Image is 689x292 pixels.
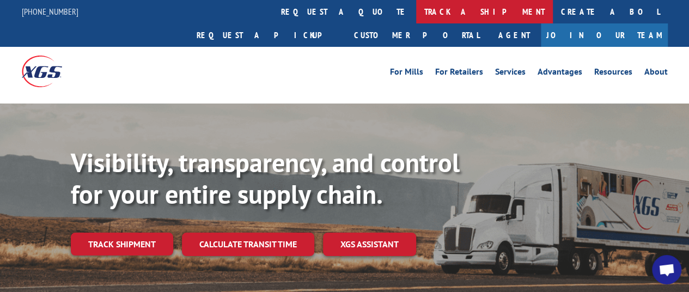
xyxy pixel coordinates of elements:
[71,233,173,255] a: Track shipment
[188,23,346,47] a: Request a pickup
[594,68,632,80] a: Resources
[495,68,526,80] a: Services
[644,68,668,80] a: About
[71,145,460,211] b: Visibility, transparency, and control for your entire supply chain.
[541,23,668,47] a: Join Our Team
[22,6,78,17] a: [PHONE_NUMBER]
[182,233,314,256] a: Calculate transit time
[435,68,483,80] a: For Retailers
[652,255,681,284] a: Open chat
[487,23,541,47] a: Agent
[323,233,416,256] a: XGS ASSISTANT
[346,23,487,47] a: Customer Portal
[390,68,423,80] a: For Mills
[538,68,582,80] a: Advantages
